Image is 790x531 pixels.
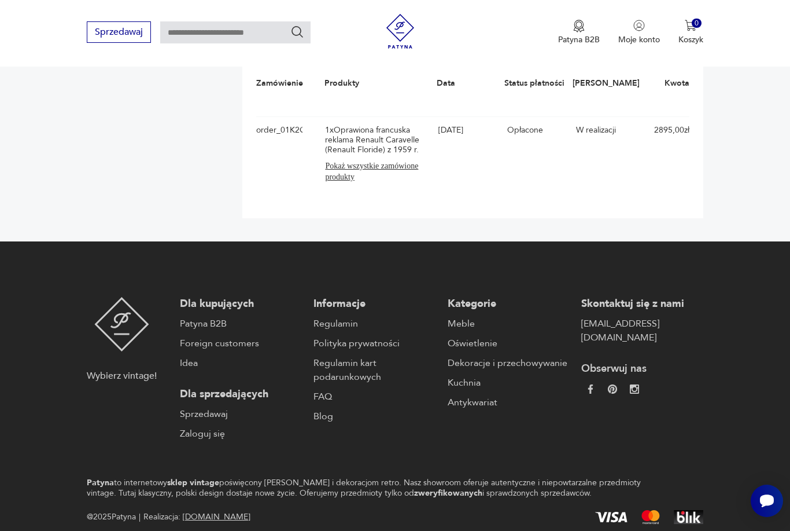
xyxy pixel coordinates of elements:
div: Status płatności [504,78,567,88]
a: Patyna B2B [180,317,302,331]
button: 0Koszyk [678,20,703,45]
p: Koszyk [678,34,703,45]
div: order_01K2Q11DZXQYP6A1TFM29ZBT54 [256,125,302,182]
a: Dekoracje i przechowywanie [448,356,570,370]
img: Mastercard [641,510,660,524]
img: Patyna - sklep z meblami i dekoracjami vintage [94,297,149,351]
button: Pokaż wszystkie zamówione produkty [325,160,433,182]
a: Regulamin kart podarunkowych [313,356,435,384]
iframe: Smartsupp widget button [751,485,783,517]
img: Ikona koszyka [685,20,696,31]
span: @ 2025 Patyna [87,510,136,524]
p: Moje konto [618,34,660,45]
a: FAQ [313,390,435,404]
div: | [139,510,141,524]
button: Sprzedawaj [87,21,151,43]
img: Ikona medalu [573,20,585,32]
a: Blog [313,409,435,423]
a: [EMAIL_ADDRESS][DOMAIN_NAME] [581,317,703,345]
p: Patyna B2B [558,34,600,45]
a: Foreign customers [180,336,302,350]
p: Dla kupujących [180,297,302,311]
button: Moje konto [618,20,660,45]
div: Zamówienie [256,78,319,88]
div: Produkty [324,78,430,88]
div: [PERSON_NAME] [573,78,640,88]
a: Idea [180,356,302,370]
div: 1 x Oprawiona francuska reklama Renault Caravelle (Renault Floride) z 1959 r. [325,125,433,155]
p: Kategorie [448,297,570,311]
a: Meble [448,317,570,331]
p: Wybierz vintage! [87,369,157,383]
img: 37d27d81a828e637adc9f9cb2e3d3a8a.webp [608,384,617,394]
button: Patyna B2B [558,20,600,45]
div: 2895,00 zł [654,125,689,135]
div: Data [437,78,499,88]
p: Dla sprzedających [180,387,302,401]
a: Zaloguj się [180,427,302,441]
img: BLIK [674,510,703,524]
a: Sprzedawaj [180,407,302,421]
button: Szukaj [290,25,304,39]
a: Ikonka użytkownikaMoje konto [618,20,660,45]
div: Opłacone [507,125,570,135]
a: Sprzedawaj [87,29,151,37]
a: [DOMAIN_NAME] [183,511,250,522]
img: Ikonka użytkownika [633,20,645,31]
span: Realizacja: [143,510,250,524]
img: da9060093f698e4c3cedc1453eec5031.webp [586,384,595,394]
a: Polityka prywatności [313,336,435,350]
div: Kwota [665,78,689,88]
a: Oświetlenie [448,336,570,350]
p: Informacje [313,297,435,311]
a: Ikona medaluPatyna B2B [558,20,600,45]
a: Regulamin [313,317,435,331]
div: [DATE] [438,125,501,135]
strong: zweryfikowanych [414,488,482,499]
strong: Patyna [87,477,114,488]
strong: sklep vintage [167,477,219,488]
div: 0 [692,19,702,28]
p: Skontaktuj się z nami [581,297,703,311]
div: W realizacji [576,125,639,135]
p: Obserwuj nas [581,362,703,376]
img: c2fd9cf7f39615d9d6839a72ae8e59e5.webp [630,384,639,394]
img: Visa [595,512,627,522]
a: Kuchnia [448,376,570,390]
img: Patyna - sklep z meblami i dekoracjami vintage [383,14,418,49]
a: Antykwariat [448,395,570,409]
p: to internetowy poświęcony [PERSON_NAME] i dekoracjom retro. Nasz showroom oferuje autentyczne i n... [87,478,663,499]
